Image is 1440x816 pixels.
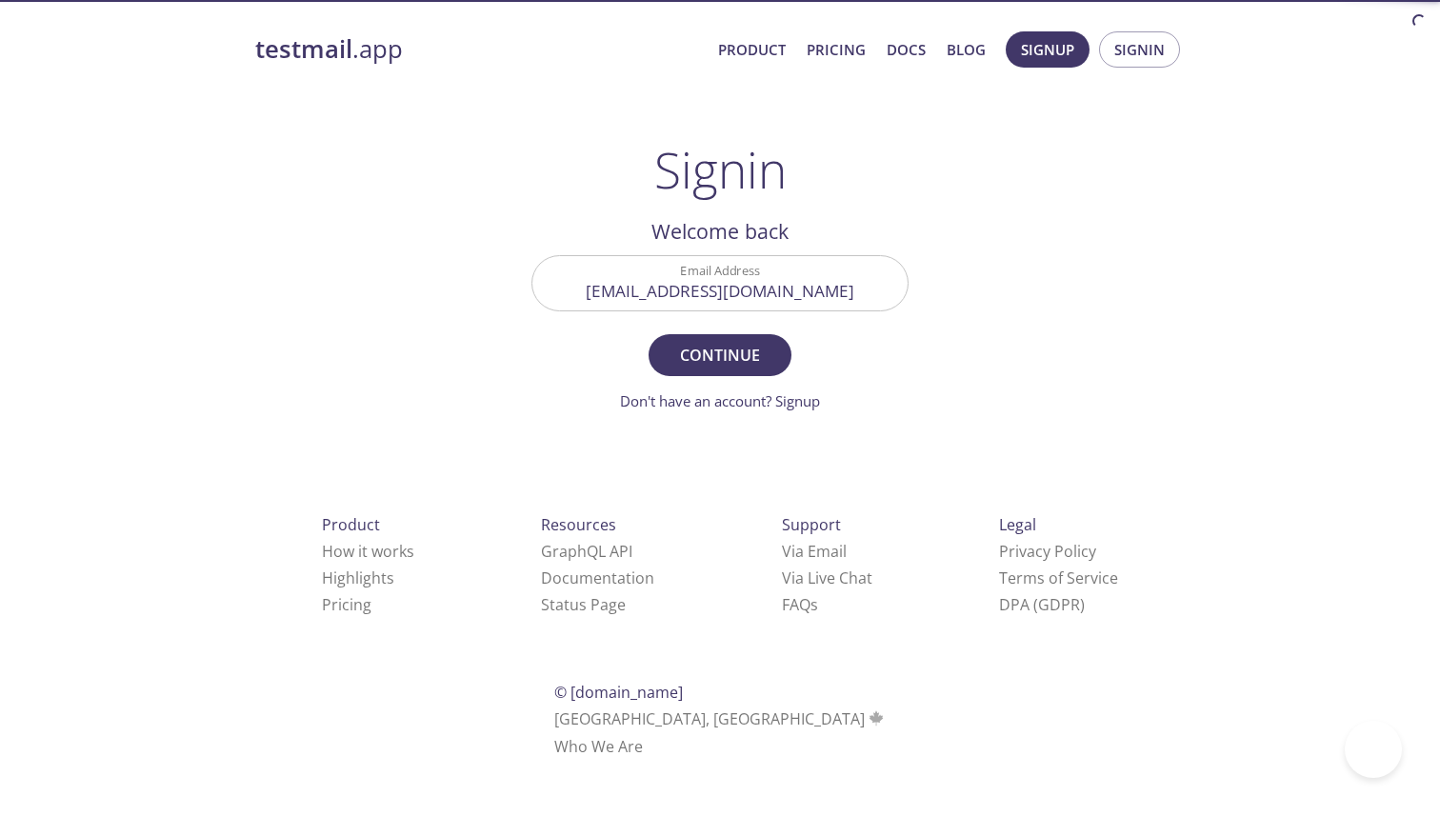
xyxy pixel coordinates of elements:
[322,567,394,588] a: Highlights
[947,37,986,62] a: Blog
[670,342,770,368] span: Continue
[322,594,371,615] a: Pricing
[999,567,1118,588] a: Terms of Service
[807,37,866,62] a: Pricing
[541,594,626,615] a: Status Page
[322,514,380,535] span: Product
[255,33,703,66] a: testmail.app
[322,541,414,562] a: How it works
[1114,37,1165,62] span: Signin
[541,514,616,535] span: Resources
[541,541,632,562] a: GraphQL API
[887,37,926,62] a: Docs
[782,594,818,615] a: FAQ
[782,514,841,535] span: Support
[1345,721,1402,778] iframe: Help Scout Beacon - Open
[541,567,654,588] a: Documentation
[554,736,643,757] a: Who We Are
[782,567,872,588] a: Via Live Chat
[810,594,818,615] span: s
[554,708,887,729] span: [GEOGRAPHIC_DATA], [GEOGRAPHIC_DATA]
[255,32,352,66] strong: testmail
[1099,31,1180,68] button: Signin
[718,37,786,62] a: Product
[654,141,787,198] h1: Signin
[782,541,847,562] a: Via Email
[554,682,683,703] span: © [DOMAIN_NAME]
[999,594,1085,615] a: DPA (GDPR)
[649,334,791,376] button: Continue
[1006,31,1090,68] button: Signup
[620,391,820,410] a: Don't have an account? Signup
[999,514,1036,535] span: Legal
[999,541,1096,562] a: Privacy Policy
[531,215,909,248] h2: Welcome back
[1021,37,1074,62] span: Signup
